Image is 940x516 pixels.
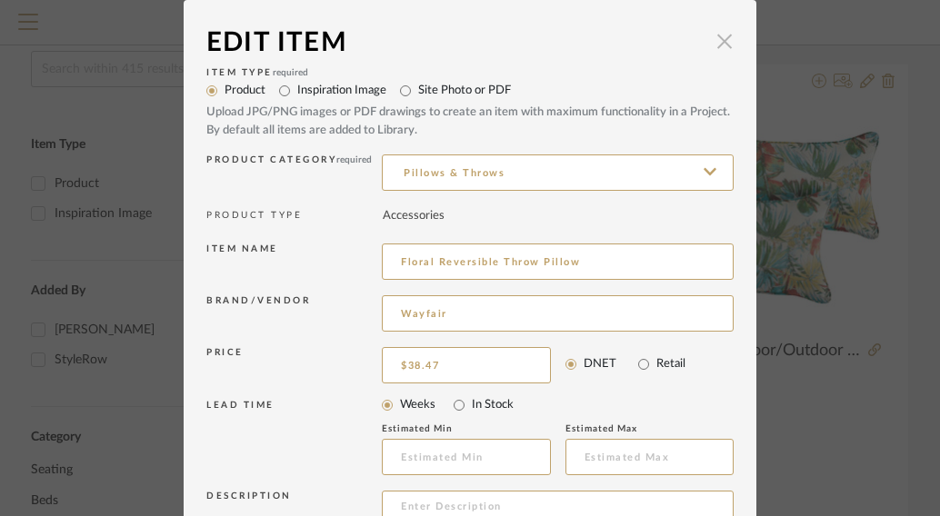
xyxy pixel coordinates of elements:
input: Estimated Max [565,439,735,475]
input: Estimated Min [382,439,551,475]
mat-radio-group: Select item type [382,392,734,418]
div: Price [206,347,382,378]
input: Unknown [382,295,734,332]
div: Item Type [206,67,734,78]
mat-radio-group: Select item type [206,78,734,139]
label: Retail [656,355,685,373]
div: Estimated Max [565,423,693,434]
div: Estimated Min [382,423,509,434]
input: Enter Name [382,243,734,280]
div: Accessories [383,207,445,225]
div: Item name [206,243,382,281]
label: Weeks [400,396,435,414]
mat-radio-group: Select price type [565,352,735,377]
label: In Stock [472,396,514,414]
div: Product Category [206,154,382,192]
div: Edit Item [206,23,706,63]
button: Close [706,23,743,59]
label: Inspiration Image [297,82,386,100]
label: Site Photo or PDF [418,82,511,100]
label: DNET [584,355,616,373]
div: Upload JPG/PNG images or PDF drawings to create an item with maximum functionality in a Project. ... [206,104,734,139]
input: Type a category to search and select [382,154,734,191]
div: PRODUCT TYPE [206,202,383,230]
div: Brand/Vendor [206,295,382,332]
input: Enter DNET Price [382,347,551,383]
span: required [273,68,308,77]
div: LEAD TIME [206,400,382,476]
label: Product [225,82,265,100]
span: required [336,155,372,164]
